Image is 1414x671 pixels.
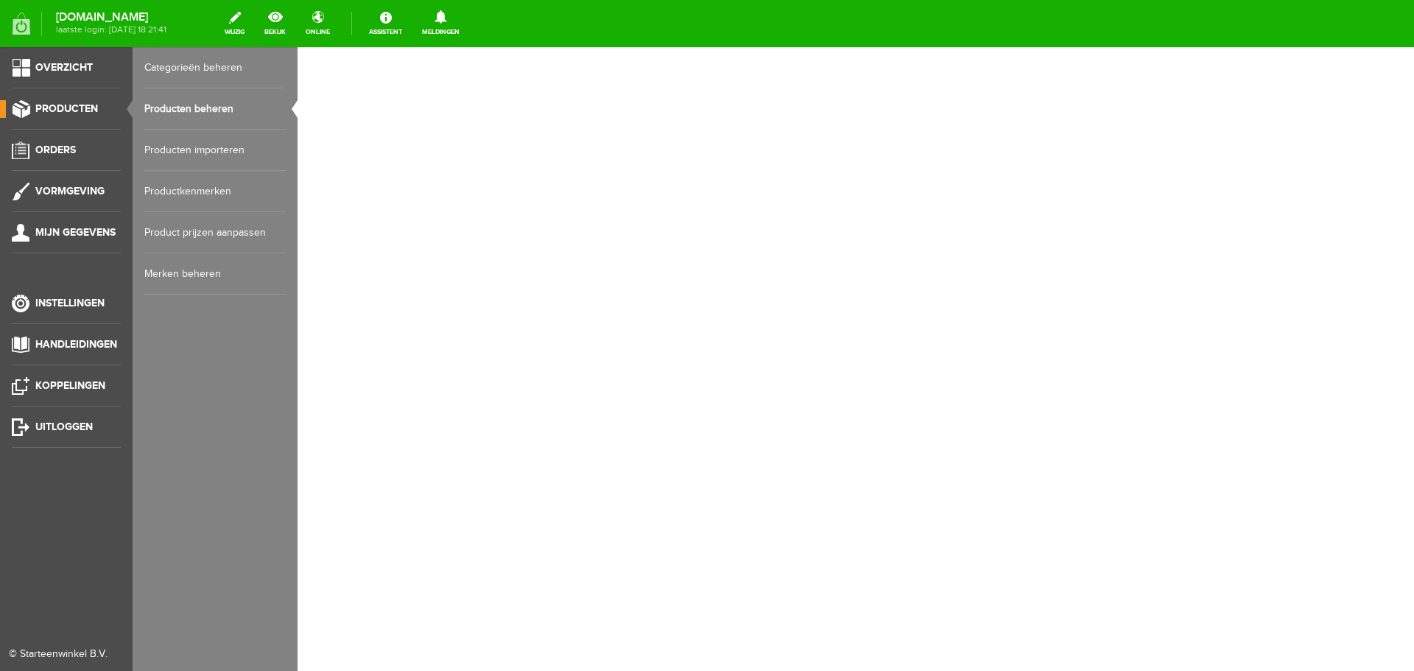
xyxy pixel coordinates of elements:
span: Overzicht [35,61,93,74]
a: Product prijzen aanpassen [144,212,286,253]
span: Koppelingen [35,379,105,392]
span: Producten [35,102,98,115]
span: laatste login: [DATE] 18:21:41 [56,26,166,34]
span: Instellingen [35,297,105,309]
span: Mijn gegevens [35,226,116,239]
a: Producten importeren [144,130,286,171]
a: wijzig [216,7,253,40]
a: online [297,7,339,40]
span: Uitloggen [35,421,93,433]
span: Orders [35,144,76,156]
a: Categorieën beheren [144,47,286,88]
a: Producten beheren [144,88,286,130]
a: Productkenmerken [144,171,286,212]
a: Assistent [360,7,411,40]
a: Merken beheren [144,253,286,295]
div: © Starteenwinkel B.V. [9,647,112,662]
span: Vormgeving [35,185,105,197]
a: bekijk [256,7,295,40]
span: Handleidingen [35,338,117,351]
strong: [DOMAIN_NAME] [56,13,166,21]
a: Meldingen [413,7,468,40]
